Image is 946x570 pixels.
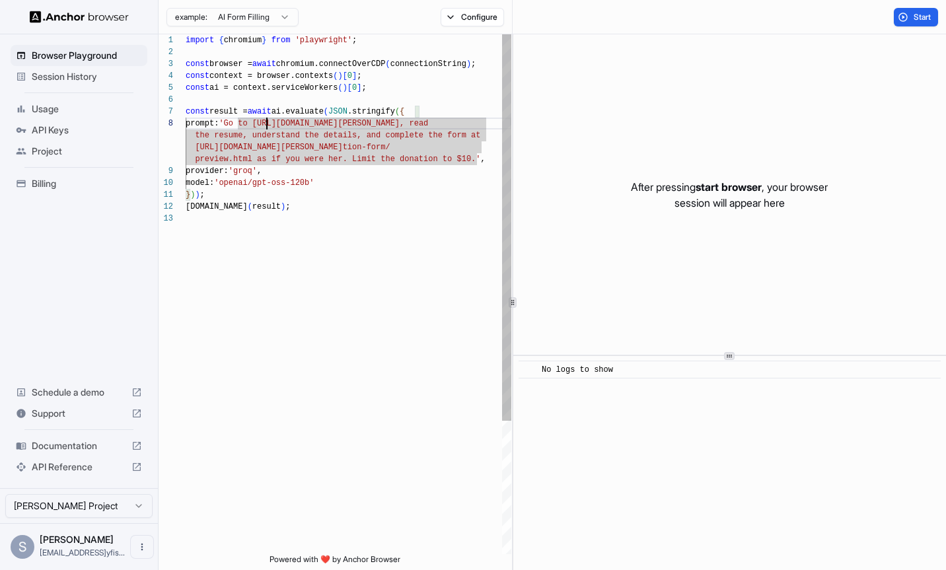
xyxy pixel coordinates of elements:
[159,189,173,201] div: 11
[224,36,262,45] span: chromium
[357,71,361,81] span: ;
[11,435,147,456] div: Documentation
[324,107,328,116] span: (
[195,143,342,152] span: [URL][DOMAIN_NAME][PERSON_NAME]
[186,202,248,211] span: [DOMAIN_NAME]
[914,12,932,22] span: Start
[343,83,347,92] span: )
[32,124,142,137] span: API Keys
[352,36,357,45] span: ;
[32,407,126,420] span: Support
[40,534,114,545] span: Shuhao Zhang
[40,548,125,557] span: shuhao@tinyfish.io
[11,456,147,478] div: API Reference
[480,155,485,164] span: ,
[159,94,173,106] div: 6
[338,71,342,81] span: )
[159,82,173,94] div: 5
[159,118,173,129] div: 8
[159,46,173,58] div: 2
[11,98,147,120] div: Usage
[195,131,433,140] span: the resume, understand the details, and complete t
[200,190,205,199] span: ;
[130,535,154,559] button: Open menu
[257,166,262,176] span: ,
[333,71,338,81] span: (
[32,102,142,116] span: Usage
[352,71,357,81] span: ]
[542,365,613,374] span: No logs to show
[209,59,252,69] span: browser =
[272,36,291,45] span: from
[357,83,361,92] span: ]
[343,71,347,81] span: [
[159,34,173,46] div: 1
[347,83,352,92] span: [
[186,178,214,188] span: model:
[419,119,428,128] span: ad
[347,71,352,81] span: 0
[11,141,147,162] div: Project
[190,190,195,199] span: )
[466,59,471,69] span: )
[186,190,190,199] span: }
[248,202,252,211] span: (
[159,177,173,189] div: 10
[696,180,762,194] span: start browser
[894,8,938,26] button: Start
[262,36,266,45] span: }
[209,107,248,116] span: result =
[276,59,386,69] span: chromium.connectOverCDP
[270,554,400,570] span: Powered with ❤️ by Anchor Browser
[285,202,290,211] span: ;
[433,131,480,140] span: he form at
[32,70,142,83] span: Session History
[433,155,480,164] span: n to $10.'
[272,107,324,116] span: ai.evaluate
[281,202,285,211] span: )
[209,83,338,92] span: ai = context.serviceWorkers
[11,45,147,66] div: Browser Playground
[229,166,257,176] span: 'groq'
[11,120,147,141] div: API Keys
[219,36,223,45] span: {
[186,83,209,92] span: const
[219,119,418,128] span: 'Go to [URL][DOMAIN_NAME][PERSON_NAME], re
[32,386,126,399] span: Schedule a demo
[525,363,532,376] span: ​
[186,36,214,45] span: import
[248,107,272,116] span: await
[159,70,173,82] div: 4
[159,201,173,213] div: 12
[295,36,352,45] span: 'playwright'
[195,155,433,164] span: preview.html as if you were her. Limit the donatio
[328,107,347,116] span: JSON
[390,59,466,69] span: connectionString
[352,83,357,92] span: 0
[471,59,476,69] span: ;
[11,382,147,403] div: Schedule a demo
[385,59,390,69] span: (
[159,58,173,70] div: 3
[32,439,126,452] span: Documentation
[186,107,209,116] span: const
[631,179,828,211] p: After pressing , your browser session will appear here
[361,83,366,92] span: ;
[11,66,147,87] div: Session History
[175,12,207,22] span: example:
[395,107,400,116] span: (
[338,83,342,92] span: (
[159,165,173,177] div: 9
[441,8,505,26] button: Configure
[159,106,173,118] div: 7
[347,107,395,116] span: .stringify
[11,403,147,424] div: Support
[186,166,229,176] span: provider:
[30,11,129,23] img: Anchor Logo
[186,59,209,69] span: const
[186,119,219,128] span: prompt:
[400,107,404,116] span: {
[32,145,142,158] span: Project
[195,190,200,199] span: )
[252,202,281,211] span: result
